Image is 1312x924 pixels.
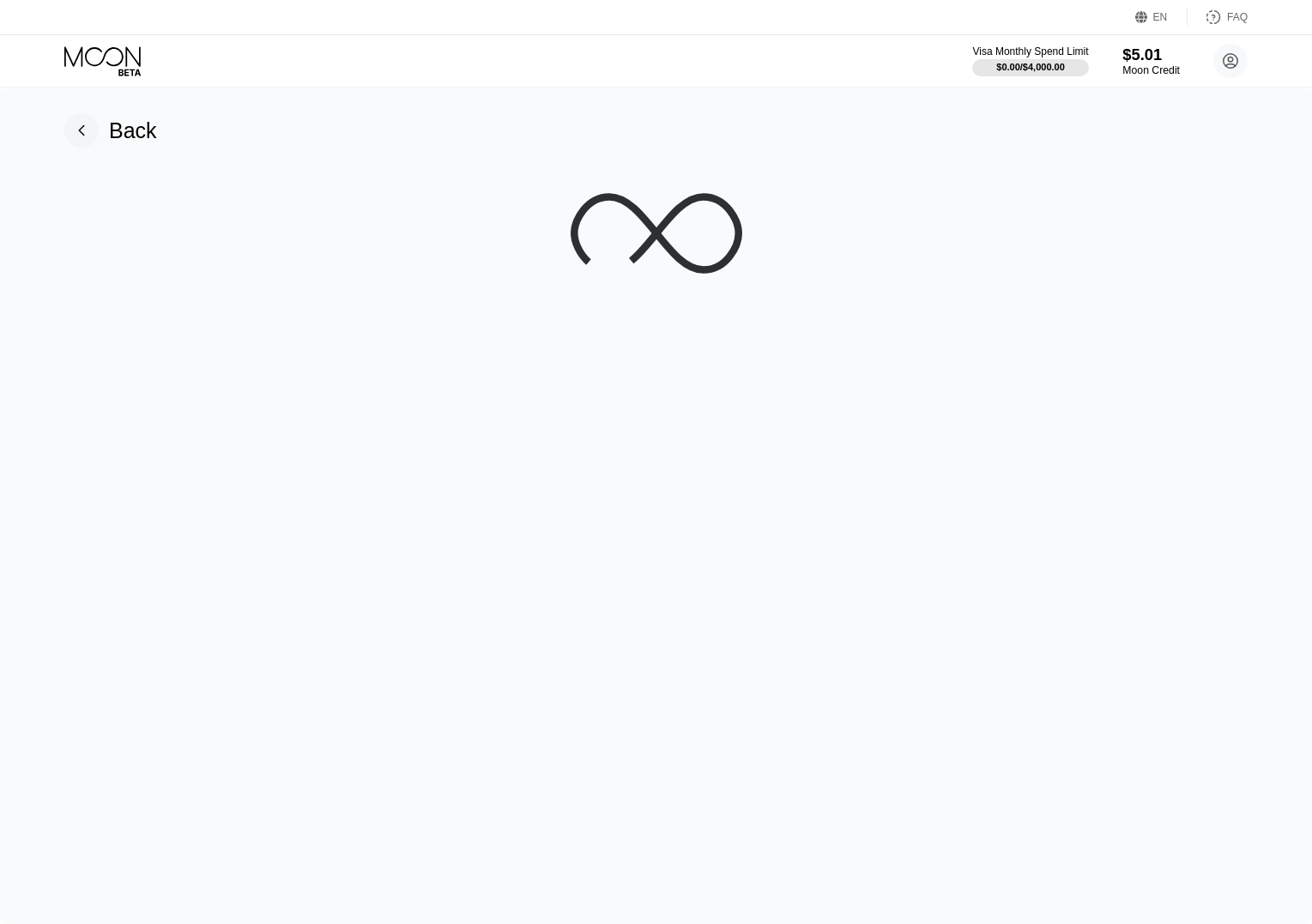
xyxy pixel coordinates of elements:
div: Visa Monthly Spend Limit$0.00/$4,000.00 [972,45,1088,76]
div: $5.01Moon Credit [1122,45,1180,76]
div: FAQ [1227,11,1248,23]
div: EN [1135,9,1188,26]
div: Back [109,118,157,143]
div: Visa Monthly Spend Limit [972,45,1088,57]
div: $5.01 [1122,45,1180,63]
div: EN [1153,11,1168,23]
div: FAQ [1188,9,1248,26]
div: Moon Credit [1122,64,1180,76]
div: $0.00 / $4,000.00 [996,62,1065,72]
div: Back [64,113,157,148]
